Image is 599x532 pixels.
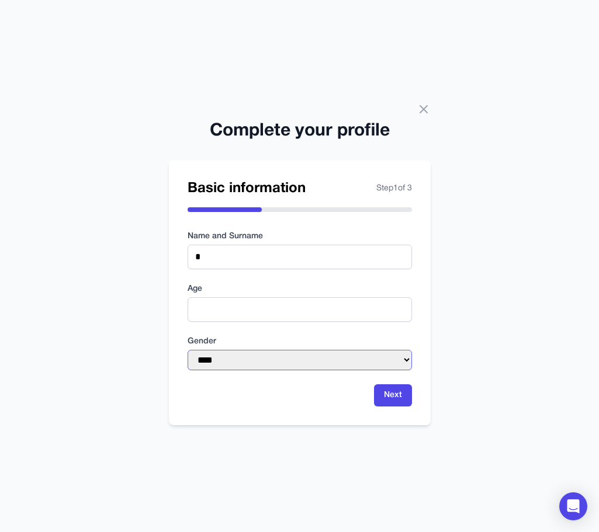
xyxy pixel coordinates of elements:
[188,336,412,347] label: Gender
[188,179,306,198] h2: Basic information
[188,283,412,295] label: Age
[376,183,412,194] span: Step 1 of 3
[559,492,587,520] div: Open Intercom Messenger
[374,384,412,406] button: Next
[169,121,431,142] h2: Complete your profile
[188,231,412,242] label: Name and Surname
